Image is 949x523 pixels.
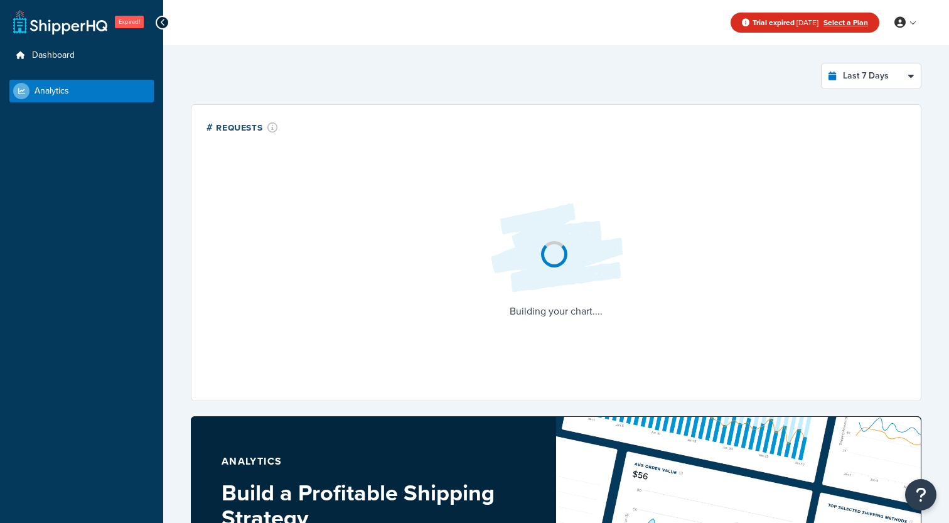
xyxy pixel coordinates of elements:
[753,17,795,28] strong: Trial expired
[753,17,818,28] span: [DATE]
[222,453,526,470] p: Analytics
[32,50,75,61] span: Dashboard
[481,193,631,303] img: Loading...
[115,16,144,28] span: Expired!
[905,479,936,510] button: Open Resource Center
[9,80,154,102] a: Analytics
[9,44,154,67] a: Dashboard
[823,17,868,28] a: Select a Plan
[481,303,631,320] p: Building your chart....
[206,120,278,134] div: # Requests
[35,86,69,97] span: Analytics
